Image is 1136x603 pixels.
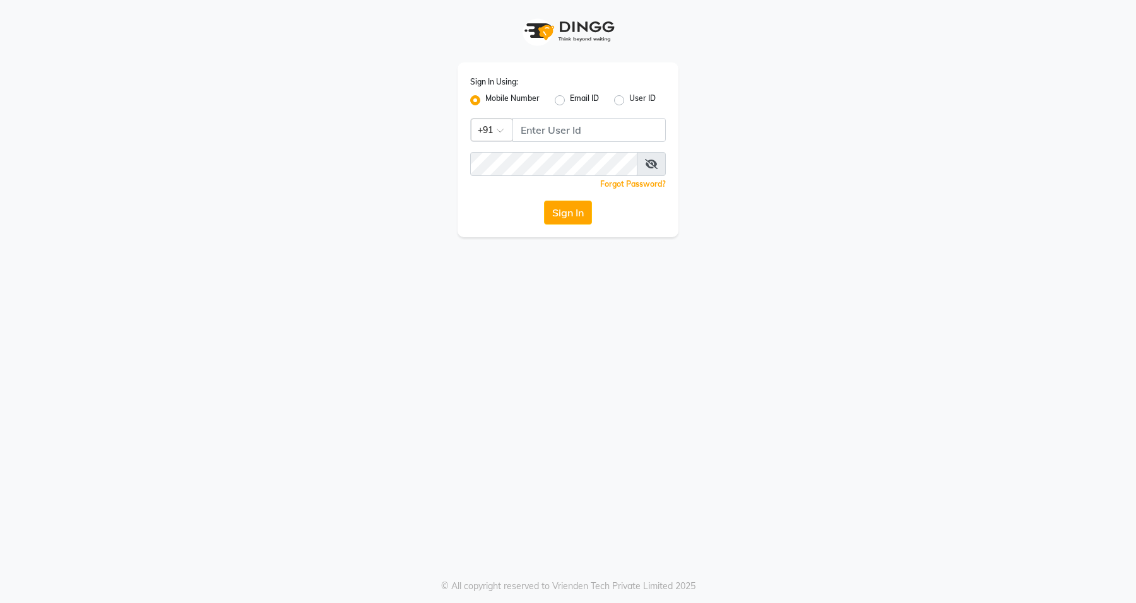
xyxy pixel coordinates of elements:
button: Sign In [544,201,592,225]
label: User ID [629,93,656,108]
label: Mobile Number [485,93,540,108]
label: Email ID [570,93,599,108]
img: logo1.svg [518,13,618,50]
label: Sign In Using: [470,76,518,88]
input: Username [470,152,637,176]
a: Forgot Password? [600,179,666,189]
input: Username [512,118,666,142]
